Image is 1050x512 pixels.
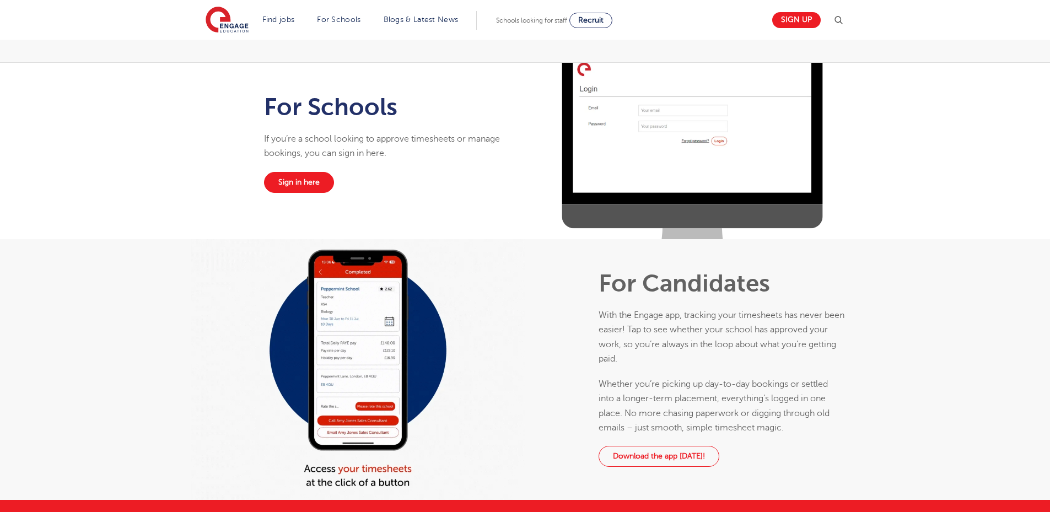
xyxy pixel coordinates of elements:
span: Schools looking for staff [496,17,567,24]
a: Sign up [772,12,821,28]
span: Recruit [578,16,604,24]
span: Whether you’re picking up day-to-day bookings or settled into a longer-term placement, everything... [599,379,830,433]
p: If you’re a school looking to approve timesheets or manage bookings, you can sign in here. [264,132,510,161]
h1: For Schools [264,93,510,121]
a: Download the app [DATE]! [599,446,719,467]
a: Recruit [569,13,612,28]
a: Find jobs [262,15,295,24]
a: Sign in here [264,172,334,193]
a: Blogs & Latest News [384,15,459,24]
span: With the Engage app, tracking your timesheets has never been easier! Tap to see whether your scho... [599,310,844,364]
h1: For Candidates [599,270,845,297]
img: Engage Education [206,7,249,34]
a: For Schools [317,15,360,24]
